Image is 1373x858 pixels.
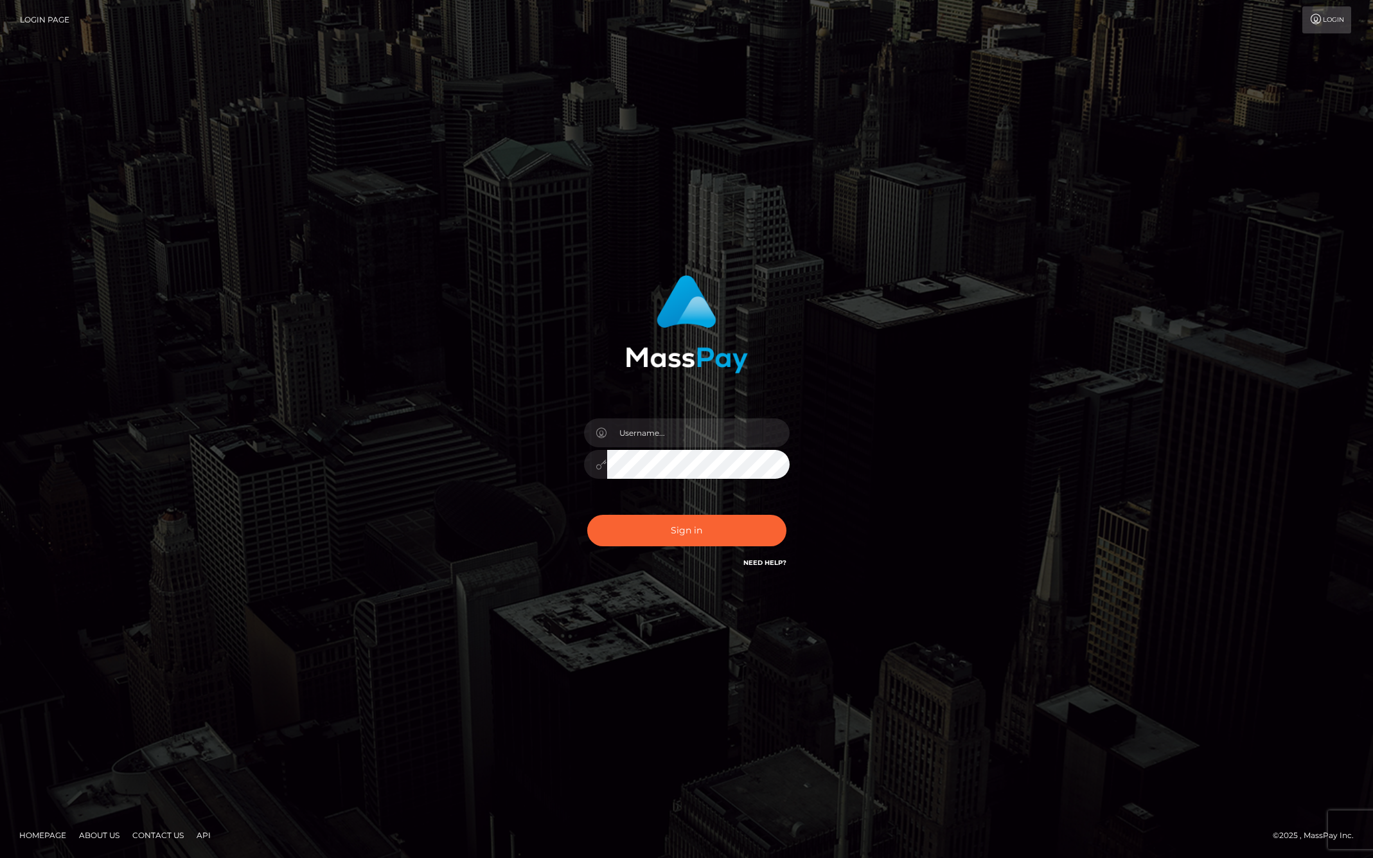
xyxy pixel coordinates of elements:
[1273,828,1363,843] div: © 2025 , MassPay Inc.
[191,825,216,845] a: API
[74,825,125,845] a: About Us
[14,825,71,845] a: Homepage
[607,418,790,447] input: Username...
[587,515,786,546] button: Sign in
[1302,6,1351,33] a: Login
[743,559,786,567] a: Need Help?
[127,825,189,845] a: Contact Us
[626,275,748,373] img: MassPay Login
[20,6,69,33] a: Login Page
